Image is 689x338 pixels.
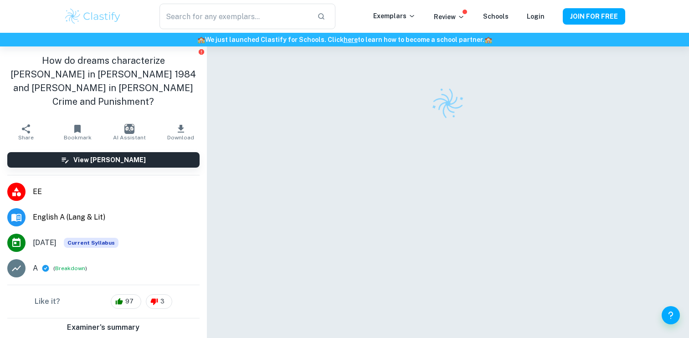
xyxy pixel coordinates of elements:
h6: View [PERSON_NAME] [73,155,146,165]
img: Clastify logo [64,7,122,26]
span: [DATE] [33,237,57,248]
a: Login [527,13,545,20]
img: Clastify logo [427,82,469,124]
img: AI Assistant [124,124,134,134]
p: A [33,263,38,274]
h1: How do dreams characterize [PERSON_NAME] in [PERSON_NAME] 1984 and [PERSON_NAME] in [PERSON_NAME]... [7,54,200,108]
div: 3 [146,294,172,309]
span: ( ) [53,264,87,273]
span: Current Syllabus [64,238,118,248]
span: 3 [155,297,170,306]
span: Bookmark [64,134,92,141]
div: This exemplar is based on the current syllabus. Feel free to refer to it for inspiration/ideas wh... [64,238,118,248]
span: English A (Lang & Lit) [33,212,200,223]
button: Report issue [198,48,205,55]
p: Exemplars [373,11,416,21]
span: 🏫 [484,36,492,43]
button: JOIN FOR FREE [563,8,625,25]
h6: Like it? [35,296,60,307]
button: Bookmark [51,119,103,145]
span: Share [18,134,34,141]
h6: We just launched Clastify for Schools. Click to learn how to become a school partner. [2,35,687,45]
input: Search for any exemplars... [159,4,310,29]
p: Review [434,12,465,22]
button: Download [155,119,206,145]
button: View [PERSON_NAME] [7,152,200,168]
a: Schools [483,13,509,20]
a: here [344,36,358,43]
span: 🏫 [197,36,205,43]
span: AI Assistant [113,134,146,141]
button: Breakdown [55,264,85,272]
button: Help and Feedback [662,306,680,324]
button: AI Assistant [103,119,155,145]
h6: Examiner's summary [4,322,203,333]
span: 97 [120,297,139,306]
span: EE [33,186,200,197]
div: 97 [111,294,141,309]
span: Download [167,134,194,141]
